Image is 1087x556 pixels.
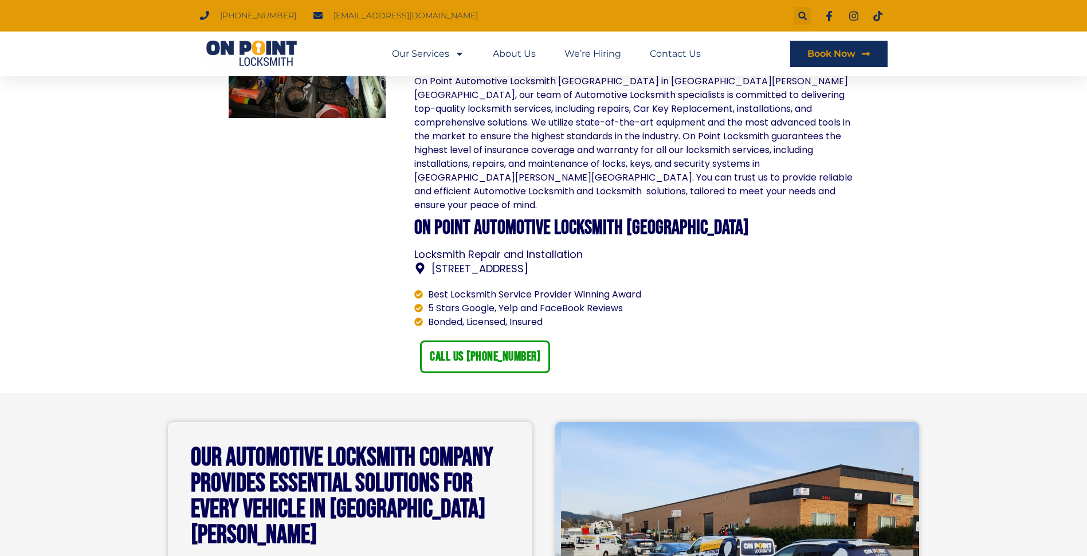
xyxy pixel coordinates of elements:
[420,340,550,373] a: call us [PHONE_NUMBER]
[564,41,621,67] a: We’re Hiring
[429,261,528,276] span: [STREET_ADDRESS]
[414,249,858,260] p: Locksmith Repair and Installation
[392,41,701,67] nav: Menu
[790,41,888,67] a: Book Now
[794,7,811,25] div: Search
[414,218,858,238] h4: On Point Automotive Locksmith [GEOGRAPHIC_DATA]
[650,41,701,67] a: Contact Us
[392,41,464,67] a: Our Services
[807,49,856,58] span: Book Now
[430,350,540,363] span: call us [PHONE_NUMBER]
[414,75,858,212] p: On Point Automotive Locksmith [GEOGRAPHIC_DATA] in [GEOGRAPHIC_DATA][PERSON_NAME][GEOGRAPHIC_DATA...
[217,8,296,24] span: [PHONE_NUMBER]
[425,315,543,329] span: Bonded, Licensed, Insured
[425,288,641,302] span: Best Locksmith Service Provider Winning Award
[191,445,509,548] h2: Our Automotive Locksmith Company Provides Essential Solutions for Every Vehicle in [GEOGRAPHIC_DA...
[425,302,623,315] span: 5 Stars Google, Yelp and FaceBook Reviews
[331,8,478,24] span: [EMAIL_ADDRESS][DOMAIN_NAME]
[493,41,536,67] a: About Us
